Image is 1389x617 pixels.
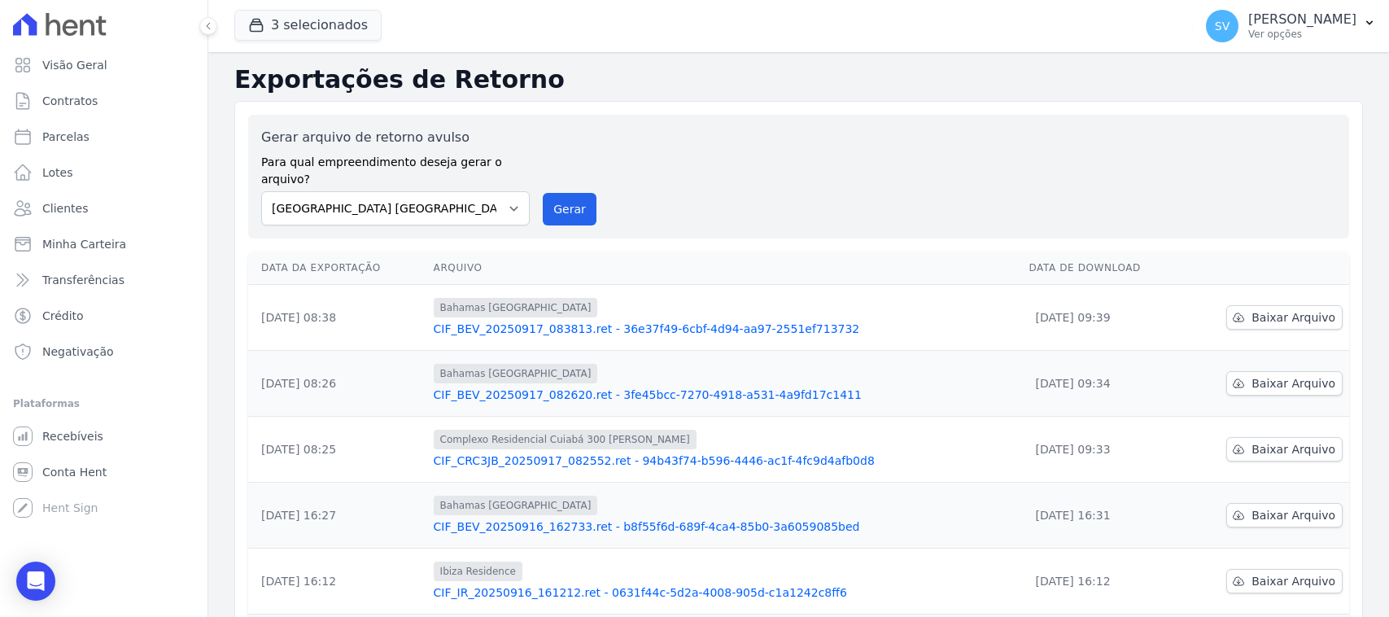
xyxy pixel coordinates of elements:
[1248,11,1356,28] p: [PERSON_NAME]
[434,321,1016,337] a: CIF_BEV_20250917_083813.ret - 36e37f49-6cbf-4d94-aa97-2551ef713732
[42,308,84,324] span: Crédito
[7,300,201,332] a: Crédito
[42,272,124,288] span: Transferências
[434,584,1016,601] a: CIF_IR_20250916_161212.ret - 0631f44c-5d2a-4008-905d-c1a1242c8ff6
[7,120,201,153] a: Parcelas
[7,456,201,488] a: Conta Hent
[434,298,598,317] span: Bahamas [GEOGRAPHIC_DATA]
[248,417,427,483] td: [DATE] 08:25
[434,453,1016,469] a: CIF_CRC3JB_20250917_082552.ret - 94b43f74-b596-4446-ac1f-4fc9d4afb0d8
[261,147,530,188] label: Para qual empreendimento deseja gerar o arquivo?
[1251,573,1335,589] span: Baixar Arquivo
[1022,417,1182,483] td: [DATE] 09:33
[1226,503,1343,527] a: Baixar Arquivo
[42,93,98,109] span: Contratos
[1251,441,1335,457] span: Baixar Arquivo
[7,264,201,296] a: Transferências
[248,549,427,615] td: [DATE] 16:12
[1251,309,1335,326] span: Baixar Arquivo
[42,200,88,217] span: Clientes
[1022,252,1182,285] th: Data de Download
[434,430,697,449] span: Complexo Residencial Cuiabá 300 [PERSON_NAME]
[234,65,1363,94] h2: Exportações de Retorno
[1226,305,1343,330] a: Baixar Arquivo
[1251,375,1335,392] span: Baixar Arquivo
[1022,549,1182,615] td: [DATE] 16:12
[248,483,427,549] td: [DATE] 16:27
[16,562,55,601] div: Open Intercom Messenger
[1251,507,1335,523] span: Baixar Arquivo
[248,351,427,417] td: [DATE] 08:26
[13,394,194,414] div: Plataformas
[42,428,103,444] span: Recebíveis
[1215,20,1230,32] span: SV
[1022,351,1182,417] td: [DATE] 09:34
[1226,437,1343,462] a: Baixar Arquivo
[434,364,598,383] span: Bahamas [GEOGRAPHIC_DATA]
[7,156,201,189] a: Lotes
[248,285,427,351] td: [DATE] 08:38
[1226,569,1343,593] a: Baixar Arquivo
[7,49,201,81] a: Visão Geral
[7,335,201,368] a: Negativação
[42,164,73,181] span: Lotes
[7,85,201,117] a: Contratos
[434,387,1016,403] a: CIF_BEV_20250917_082620.ret - 3fe45bcc-7270-4918-a531-4a9fd17c1411
[7,228,201,260] a: Minha Carteira
[234,10,382,41] button: 3 selecionados
[1226,371,1343,396] a: Baixar Arquivo
[42,464,107,480] span: Conta Hent
[434,562,522,581] span: Ibiza Residence
[42,57,107,73] span: Visão Geral
[434,496,598,515] span: Bahamas [GEOGRAPHIC_DATA]
[1022,483,1182,549] td: [DATE] 16:31
[248,252,427,285] th: Data da Exportação
[543,193,596,225] button: Gerar
[42,236,126,252] span: Minha Carteira
[434,519,1016,535] a: CIF_BEV_20250916_162733.ret - b8f55f6d-689f-4ca4-85b0-3a6059085bed
[427,252,1023,285] th: Arquivo
[1248,28,1356,41] p: Ver opções
[1022,285,1182,351] td: [DATE] 09:39
[42,344,114,360] span: Negativação
[7,420,201,453] a: Recebíveis
[42,129,90,145] span: Parcelas
[1193,3,1389,49] button: SV [PERSON_NAME] Ver opções
[261,128,530,147] label: Gerar arquivo de retorno avulso
[7,192,201,225] a: Clientes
